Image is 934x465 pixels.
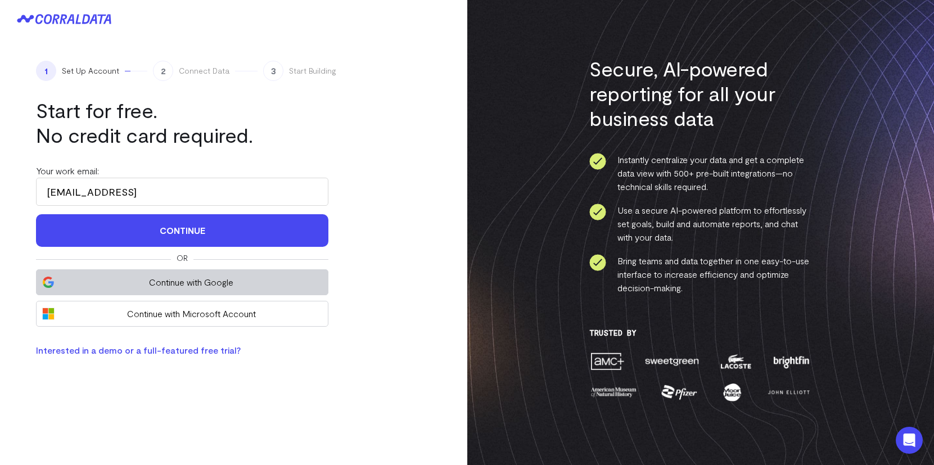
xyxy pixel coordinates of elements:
span: Continue with Google [60,276,322,289]
h3: Trusted By [589,328,811,337]
button: Continue [36,214,328,247]
span: Connect Data [179,65,229,76]
li: Bring teams and data together in one easy-to-use interface to increase efficiency and optimize de... [589,254,811,295]
button: Continue with Microsoft Account [36,301,328,327]
li: Use a secure AI-powered platform to effortlessly set goals, build and automate reports, and chat ... [589,204,811,244]
a: Interested in a demo or a full-featured free trial? [36,345,241,355]
span: Set Up Account [62,65,119,76]
input: Enter your work email address [36,178,328,206]
label: Your work email: [36,165,99,176]
h3: Secure, AI-powered reporting for all your business data [589,56,811,130]
span: Or [177,252,188,264]
li: Instantly centralize your data and get a complete data view with 500+ pre-built integrations—no t... [589,153,811,193]
div: Open Intercom Messenger [896,427,923,454]
button: Continue with Google [36,269,328,295]
span: Start Building [289,65,336,76]
span: 1 [36,61,56,81]
span: Continue with Microsoft Account [60,307,322,320]
h1: Start for free. No credit card required. [36,98,328,147]
span: 2 [153,61,173,81]
span: 3 [263,61,283,81]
